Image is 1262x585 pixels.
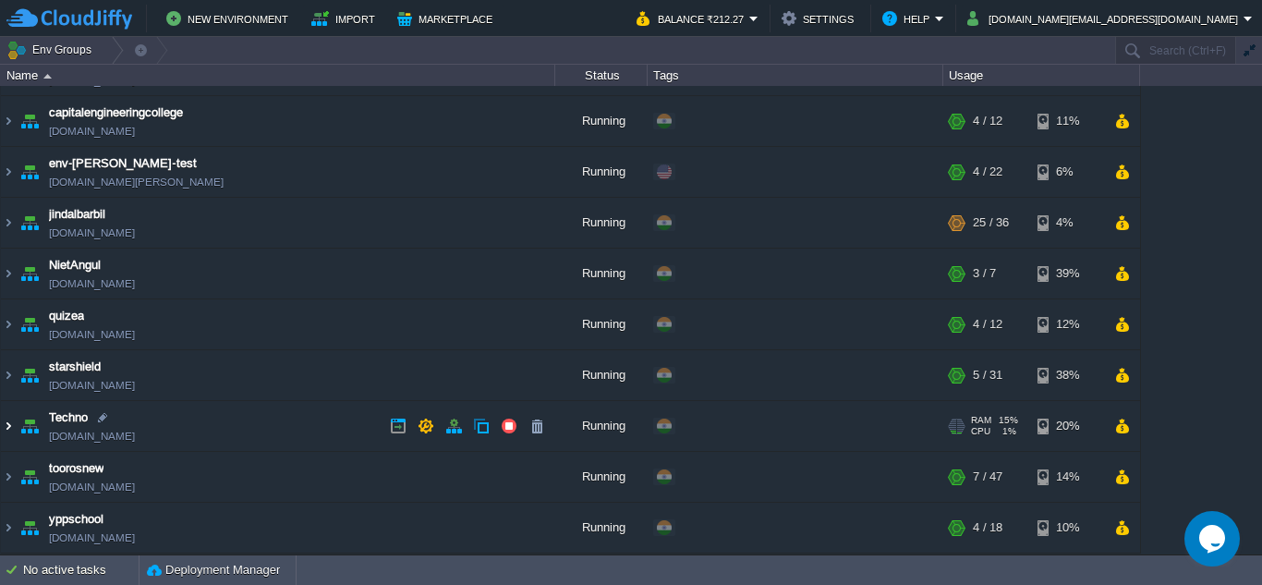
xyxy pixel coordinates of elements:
[17,299,42,349] img: AMDAwAAAACH5BAEAAAAALAAAAAABAAEAAAICRAEAOw==
[17,503,42,553] img: AMDAwAAAACH5BAEAAAAALAAAAAABAAEAAAICRAEAOw==
[973,249,996,299] div: 3 / 7
[1038,147,1098,197] div: 6%
[882,7,935,30] button: Help
[17,249,42,299] img: AMDAwAAAACH5BAEAAAAALAAAAAABAAEAAAICRAEAOw==
[49,325,135,344] a: [DOMAIN_NAME]
[973,452,1002,502] div: 7 / 47
[999,415,1018,426] span: 15%
[1,147,16,197] img: AMDAwAAAACH5BAEAAAAALAAAAAABAAEAAAICRAEAOw==
[49,307,84,325] a: quizea
[17,96,42,146] img: AMDAwAAAACH5BAEAAAAALAAAAAABAAEAAAICRAEAOw==
[555,147,648,197] div: Running
[23,555,139,585] div: No active tasks
[1184,511,1244,567] iframe: chat widget
[49,224,135,242] a: [DOMAIN_NAME]
[555,299,648,349] div: Running
[973,299,1002,349] div: 4 / 12
[49,122,135,140] a: [DOMAIN_NAME]
[17,147,42,197] img: AMDAwAAAACH5BAEAAAAALAAAAAABAAEAAAICRAEAOw==
[971,426,990,437] span: CPU
[555,401,648,451] div: Running
[944,65,1139,86] div: Usage
[637,7,749,30] button: Balance ₹212.27
[49,154,197,173] a: env-[PERSON_NAME]-test
[973,147,1002,197] div: 4 / 22
[1,198,16,248] img: AMDAwAAAACH5BAEAAAAALAAAAAABAAEAAAICRAEAOw==
[49,427,135,445] a: [DOMAIN_NAME]
[555,503,648,553] div: Running
[1,249,16,299] img: AMDAwAAAACH5BAEAAAAALAAAAAABAAEAAAICRAEAOw==
[49,205,105,224] a: jindalbarbil
[649,65,942,86] div: Tags
[1038,96,1098,146] div: 11%
[1,401,16,451] img: AMDAwAAAACH5BAEAAAAALAAAAAABAAEAAAICRAEAOw==
[49,358,101,376] a: starshield
[555,198,648,248] div: Running
[6,7,132,30] img: CloudJiffy
[973,198,1009,248] div: 25 / 36
[49,256,101,274] a: NietAngul
[49,274,135,293] a: [DOMAIN_NAME]
[1038,503,1098,553] div: 10%
[49,459,103,478] a: toorosnew
[973,96,1002,146] div: 4 / 12
[1,452,16,502] img: AMDAwAAAACH5BAEAAAAALAAAAAABAAEAAAICRAEAOw==
[971,415,991,426] span: RAM
[782,7,859,30] button: Settings
[555,249,648,299] div: Running
[555,350,648,400] div: Running
[998,426,1016,437] span: 1%
[166,7,294,30] button: New Environment
[49,376,135,395] a: [DOMAIN_NAME]
[17,452,42,502] img: AMDAwAAAACH5BAEAAAAALAAAAAABAAEAAAICRAEAOw==
[311,7,381,30] button: Import
[49,510,103,529] a: yppschool
[49,478,135,496] a: [DOMAIN_NAME]
[1038,452,1098,502] div: 14%
[2,65,554,86] div: Name
[397,7,498,30] button: Marketplace
[967,7,1244,30] button: [DOMAIN_NAME][EMAIL_ADDRESS][DOMAIN_NAME]
[1,96,16,146] img: AMDAwAAAACH5BAEAAAAALAAAAAABAAEAAAICRAEAOw==
[1038,350,1098,400] div: 38%
[1038,198,1098,248] div: 4%
[49,104,183,122] a: capitalengineeringcollege
[147,561,280,579] button: Deployment Manager
[1,299,16,349] img: AMDAwAAAACH5BAEAAAAALAAAAAABAAEAAAICRAEAOw==
[555,452,648,502] div: Running
[1038,249,1098,299] div: 39%
[1,503,16,553] img: AMDAwAAAACH5BAEAAAAALAAAAAABAAEAAAICRAEAOw==
[17,350,42,400] img: AMDAwAAAACH5BAEAAAAALAAAAAABAAEAAAICRAEAOw==
[43,74,52,79] img: AMDAwAAAACH5BAEAAAAALAAAAAABAAEAAAICRAEAOw==
[1038,299,1098,349] div: 12%
[49,529,135,547] a: [DOMAIN_NAME]
[973,350,1002,400] div: 5 / 31
[555,96,648,146] div: Running
[17,401,42,451] img: AMDAwAAAACH5BAEAAAAALAAAAAABAAEAAAICRAEAOw==
[973,503,1002,553] div: 4 / 18
[556,65,647,86] div: Status
[1,350,16,400] img: AMDAwAAAACH5BAEAAAAALAAAAAABAAEAAAICRAEAOw==
[49,173,224,191] a: [DOMAIN_NAME][PERSON_NAME]
[17,198,42,248] img: AMDAwAAAACH5BAEAAAAALAAAAAABAAEAAAICRAEAOw==
[1038,401,1098,451] div: 20%
[49,408,88,427] a: Techno
[6,37,98,63] button: Env Groups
